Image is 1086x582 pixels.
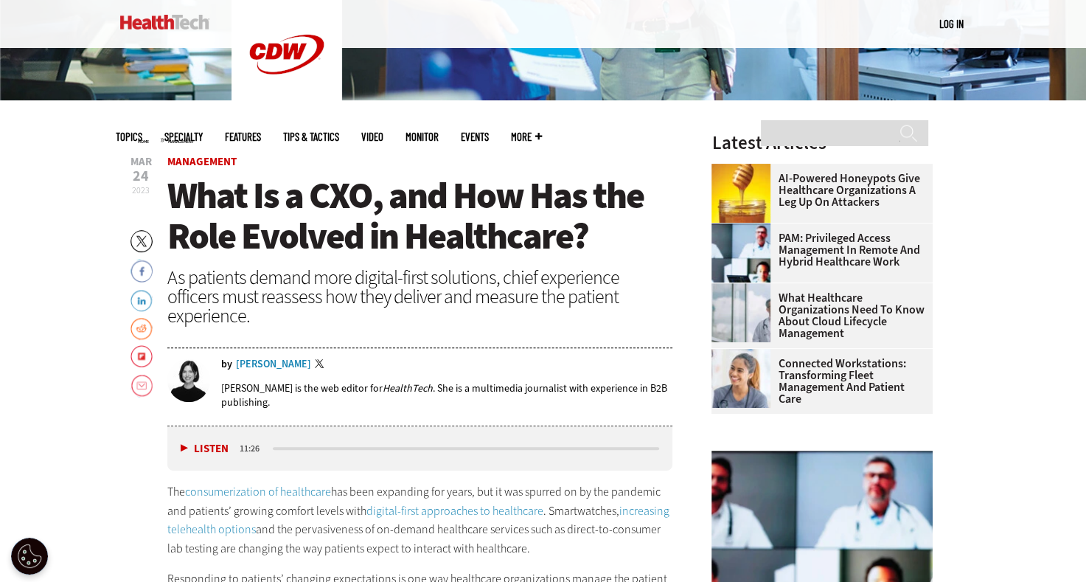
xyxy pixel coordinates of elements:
[236,359,311,370] a: [PERSON_NAME]
[130,156,152,167] span: Mar
[167,154,237,169] a: Management
[221,359,232,370] span: by
[511,131,542,142] span: More
[225,131,261,142] a: Features
[232,97,342,113] a: CDW
[711,224,778,235] a: remote call with care team
[711,164,770,223] img: jar of honey with a honey dipper
[132,184,150,196] span: 2023
[711,224,770,283] img: remote call with care team
[711,232,924,268] a: PAM: Privileged Access Management in Remote and Hybrid Healthcare Work
[164,131,203,142] span: Specialty
[237,442,271,455] div: duration
[221,381,673,409] p: [PERSON_NAME] is the web editor for . She is a multimedia journalist with experience in B2B publi...
[711,283,770,342] img: doctor in front of clouds and reflective building
[711,173,924,208] a: AI-Powered Honeypots Give Healthcare Organizations a Leg Up on Attackers
[361,131,383,142] a: Video
[315,359,328,371] a: Twitter
[167,426,673,471] div: media player
[181,443,229,454] button: Listen
[283,131,339,142] a: Tips & Tactics
[405,131,439,142] a: MonITor
[939,17,964,30] a: Log in
[116,131,142,142] span: Topics
[11,538,48,575] button: Open Preferences
[461,131,489,142] a: Events
[366,503,543,519] a: digital-first approaches to healthcare
[711,358,924,405] a: Connected Workstations: Transforming Fleet Management and Patient Care
[939,16,964,32] div: User menu
[711,349,778,361] a: nurse smiling at patient
[130,169,152,184] span: 24
[711,349,770,408] img: nurse smiling at patient
[167,359,210,402] img: Jordan Scott
[711,292,924,339] a: What Healthcare Organizations Need To Know About Cloud Lifecycle Management
[120,15,209,30] img: Home
[185,484,331,499] a: consumerization of healthcare
[383,381,433,395] em: HealthTech
[711,134,933,152] h3: Latest Articles
[167,268,673,325] div: As patients demand more digital-first solutions, chief experience officers must reassess how they...
[711,164,778,176] a: jar of honey with a honey dipper
[167,171,644,260] span: What Is a CXO, and How Has the Role Evolved in Healthcare?
[11,538,48,575] div: Cookie Settings
[167,482,673,558] p: The has been expanding for years, but it was spurred on by the pandemic and patients’ growing com...
[711,283,778,295] a: doctor in front of clouds and reflective building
